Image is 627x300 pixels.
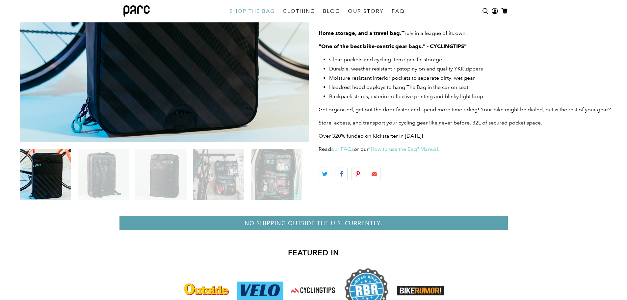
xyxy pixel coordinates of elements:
[388,2,408,20] a: FAQ
[290,282,337,300] img: CyclingTips logo linked to Parc cycling gear bag review on Cyclingtips magazine website.
[319,2,344,20] a: BLOG
[329,93,483,99] span: Backpack straps, exterior reflective printing and blinky light loop
[319,120,542,126] span: Store, access, and transport your cycling gear like never before. 32L of secured pocket space.
[319,146,439,152] span: Read or our
[279,2,319,20] a: CLOTHING
[319,43,467,49] strong: "One of the best bike-centric gear bags." - CYCLINGTIPS"
[331,146,354,152] a: our FAQs
[323,30,402,36] strong: ome storage, and a travel bag.
[397,286,444,296] img: Bike Rumor website logo linked to Parc cycling gear bag article feature
[319,106,611,113] span: Get organized, get out the door faster and spend more time riding! Your bike might be dialed, but...
[237,282,283,300] img: Velo cycling website logo linked to Parc cycling gear bag review on Velo magazine website.
[140,247,488,259] h3: FEATURED IN
[319,15,467,23] strong: THE MOST VERSATILE CYCLING GEAR BAG
[123,5,150,17] img: parc bag logo
[369,146,439,152] a: "How to use the Bag" Manual.
[226,2,279,20] a: SHOP THE BAG
[329,66,483,72] span: Durable, weather resistant ripstop nylon and quality YKK zippers
[344,2,388,20] a: OUR STORY
[245,219,382,227] span: No shipping outside the U.S. CURRENTLY.
[319,30,323,36] strong: H
[323,30,467,36] span: Truly in a league of its own.
[329,75,475,81] span: Moisture resistant interior pockets to separate dirty, wet gear
[329,84,468,90] span: Headrest hood deploys to hang The Bag in the car on seat
[329,56,442,63] span: Clear pockets and cycling item specific storage
[319,133,423,139] span: Over 320% funded on Kickstarter in [DATE]!
[183,282,230,300] img: Outside magazine logo linked to Parc cycling gear bag review on Outside magazine website.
